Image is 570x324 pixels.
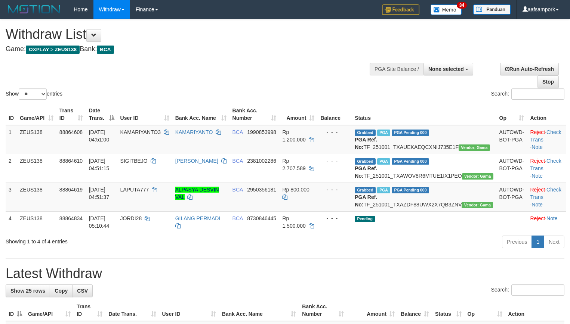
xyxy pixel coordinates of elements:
[86,104,117,125] th: Date Trans.: activate to sort column descending
[462,173,493,180] span: Vendor URL: https://trx31.1velocity.biz
[496,183,527,211] td: AUTOWD-BOT-PGA
[247,187,276,193] span: Copy 2950356181 to clipboard
[496,125,527,154] td: AUTOWD-BOT-PGA
[17,183,56,211] td: ZEUS138
[50,284,73,297] a: Copy
[530,158,545,164] a: Reject
[398,300,432,321] th: Balance: activate to sort column ascending
[392,187,429,193] span: PGA Pending
[532,236,544,248] a: 1
[6,211,17,233] td: 4
[530,158,561,171] a: Check Trans
[502,236,532,248] a: Previous
[6,46,373,53] h4: Game: Bank:
[491,284,564,296] label: Search:
[6,183,17,211] td: 3
[120,129,161,135] span: KAMARIYANTO3
[89,158,110,171] span: [DATE] 04:51:15
[423,63,473,75] button: None selected
[532,173,543,179] a: Note
[6,4,62,15] img: MOTION_logo.png
[352,154,496,183] td: TF_251001_TXAWOV8R6MTUE1IX1PEO
[6,300,25,321] th: ID: activate to sort column descending
[377,130,390,136] span: Marked by aaftanly
[320,128,349,136] div: - - -
[530,187,561,200] a: Check Trans
[159,300,219,321] th: User ID: activate to sort column ascending
[17,104,56,125] th: Game/API: activate to sort column ascending
[56,104,86,125] th: Trans ID: activate to sort column ascending
[120,158,148,164] span: SIGITBEJO
[377,158,390,165] span: Marked by aaftanly
[377,187,390,193] span: Marked by aaftanly
[530,129,545,135] a: Reject
[55,288,68,294] span: Copy
[120,187,149,193] span: LAPUTA777
[229,104,280,125] th: Bank Acc. Number: activate to sort column ascending
[175,215,221,221] a: GILANG PERMADI
[247,129,276,135] span: Copy 1990853998 to clipboard
[546,215,558,221] a: Note
[247,215,276,221] span: Copy 8730846445 to clipboard
[459,144,490,151] span: Vendor URL: https://trx31.1velocity.biz
[6,284,50,297] a: Show 25 rows
[175,187,219,200] a: ALPASYA DESVIN VAL
[232,187,243,193] span: BCA
[282,187,309,193] span: Rp 800.000
[19,88,47,100] select: Showentries
[320,215,349,222] div: - - -
[117,104,172,125] th: User ID: activate to sort column ascending
[6,154,17,183] td: 2
[320,157,349,165] div: - - -
[355,137,377,150] b: PGA Ref. No:
[355,130,376,136] span: Grabbed
[511,88,564,100] input: Search:
[25,300,74,321] th: Game/API: activate to sort column ascending
[432,300,465,321] th: Status: activate to sort column ascending
[282,215,305,229] span: Rp 1.500.000
[532,202,543,208] a: Note
[527,183,566,211] td: · ·
[17,211,56,233] td: ZEUS138
[89,187,110,200] span: [DATE] 04:51:37
[530,129,561,143] a: Check Trans
[175,129,213,135] a: KAMARIYANTO
[59,215,83,221] span: 88864834
[299,300,346,321] th: Bank Acc. Number: activate to sort column ascending
[6,104,17,125] th: ID
[120,215,142,221] span: JORDI28
[6,235,232,245] div: Showing 1 to 4 of 4 entries
[232,129,243,135] span: BCA
[219,300,299,321] th: Bank Acc. Name: activate to sort column ascending
[77,288,88,294] span: CSV
[352,183,496,211] td: TF_251001_TXAZDF88UWX2X7QB3ZNV
[530,187,545,193] a: Reject
[355,216,375,222] span: Pending
[6,27,373,42] h1: Withdraw List
[527,125,566,154] td: · ·
[370,63,423,75] div: PGA Site Balance /
[457,2,467,9] span: 34
[496,154,527,183] td: AUTOWD-BOT-PGA
[74,300,105,321] th: Trans ID: activate to sort column ascending
[282,129,305,143] span: Rp 1.200.000
[465,300,505,321] th: Op: activate to sort column ascending
[347,300,398,321] th: Amount: activate to sort column ascending
[352,125,496,154] td: TF_251001_TXAUEKAEQCXNIJ735E1F
[6,266,564,281] h1: Latest Withdraw
[511,284,564,296] input: Search:
[537,75,559,88] a: Stop
[530,215,545,221] a: Reject
[59,158,83,164] span: 88864610
[97,46,114,54] span: BCA
[355,165,377,179] b: PGA Ref. No:
[392,130,429,136] span: PGA Pending
[232,215,243,221] span: BCA
[355,187,376,193] span: Grabbed
[505,300,564,321] th: Action
[232,158,243,164] span: BCA
[10,288,45,294] span: Show 25 rows
[72,284,93,297] a: CSV
[279,104,317,125] th: Amount: activate to sort column ascending
[355,194,377,208] b: PGA Ref. No:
